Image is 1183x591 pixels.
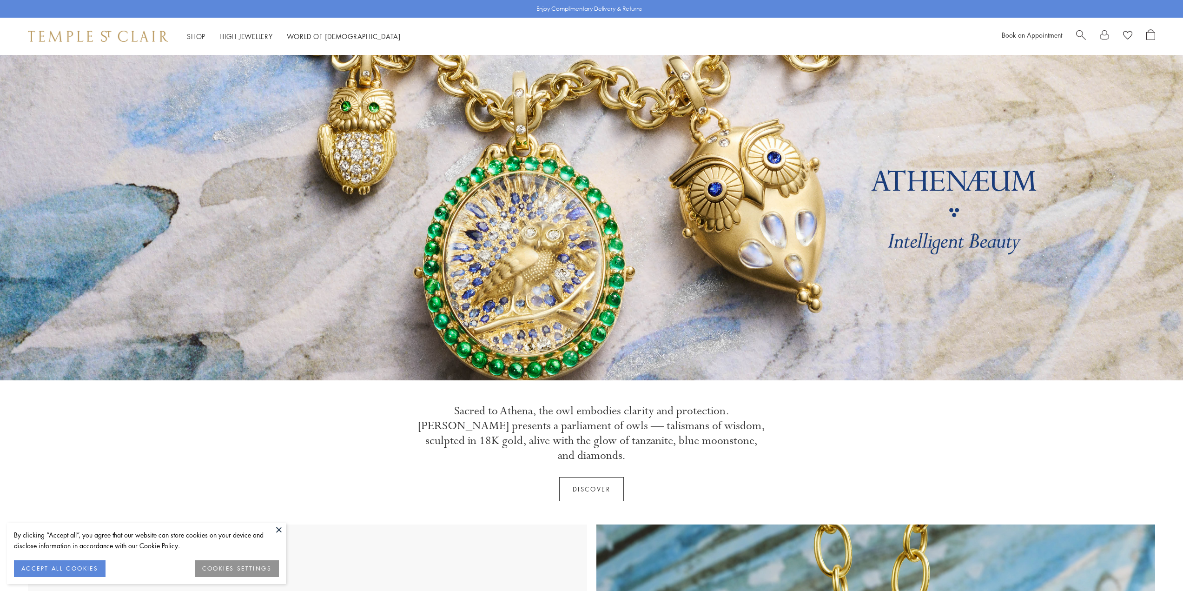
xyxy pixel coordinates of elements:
[287,32,401,41] a: World of [DEMOGRAPHIC_DATA]World of [DEMOGRAPHIC_DATA]
[1146,29,1155,43] a: Open Shopping Bag
[14,530,279,551] div: By clicking “Accept all”, you agree that our website can store cookies on your device and disclos...
[1137,547,1174,582] iframe: Gorgias live chat messenger
[1076,29,1086,43] a: Search
[28,31,168,42] img: Temple St. Clair
[219,32,273,41] a: High JewelleryHigh Jewellery
[559,477,624,501] a: Discover
[195,560,279,577] button: COOKIES SETTINGS
[417,404,766,463] p: Sacred to Athena, the owl embodies clarity and protection. [PERSON_NAME] presents a parliament of...
[536,4,642,13] p: Enjoy Complimentary Delivery & Returns
[187,31,401,42] nav: Main navigation
[1123,29,1132,43] a: View Wishlist
[187,32,205,41] a: ShopShop
[14,560,106,577] button: ACCEPT ALL COOKIES
[1002,30,1062,40] a: Book an Appointment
